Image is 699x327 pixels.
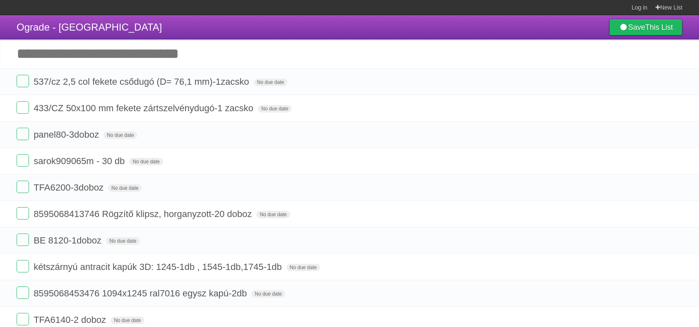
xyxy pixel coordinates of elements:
[258,105,292,112] span: No due date
[108,184,142,192] span: No due date
[17,101,29,114] label: Done
[17,128,29,140] label: Done
[645,23,673,31] b: This List
[609,19,682,36] a: SaveThis List
[17,75,29,87] label: Done
[17,21,162,33] span: Ograde - [GEOGRAPHIC_DATA]
[34,235,104,246] span: BE 8120-1doboz
[34,182,106,193] span: TFA6200-3doboz
[17,234,29,246] label: Done
[34,315,108,325] span: TFA6140-2 doboz
[254,79,287,86] span: No due date
[34,129,101,140] span: panel80-3doboz
[106,237,140,245] span: No due date
[251,290,285,298] span: No due date
[17,181,29,193] label: Done
[34,288,249,298] span: 8595068453476 1094x1245 ral7016 egysz kapú-2db
[256,211,290,218] span: No due date
[34,209,254,219] span: 8595068413746 Rögzítő klipsz, horganyzott-20 doboz
[17,286,29,299] label: Done
[34,262,284,272] span: kétszárnyú antracit kapúk 3D: 1245-1db , 1545-1db,1745-1db
[17,154,29,167] label: Done
[17,207,29,220] label: Done
[34,76,251,87] span: 537/cz 2,5 col fekete csődugó (D= 76,1 mm)-1zacsko
[104,131,137,139] span: No due date
[17,313,29,325] label: Done
[34,103,255,113] span: 433/CZ 50x100 mm fekete zártszelvénydugó-1 zacsko
[111,317,144,324] span: No due date
[34,156,127,166] span: sarok909065m - 30 db
[287,264,320,271] span: No due date
[17,260,29,272] label: Done
[129,158,163,165] span: No due date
